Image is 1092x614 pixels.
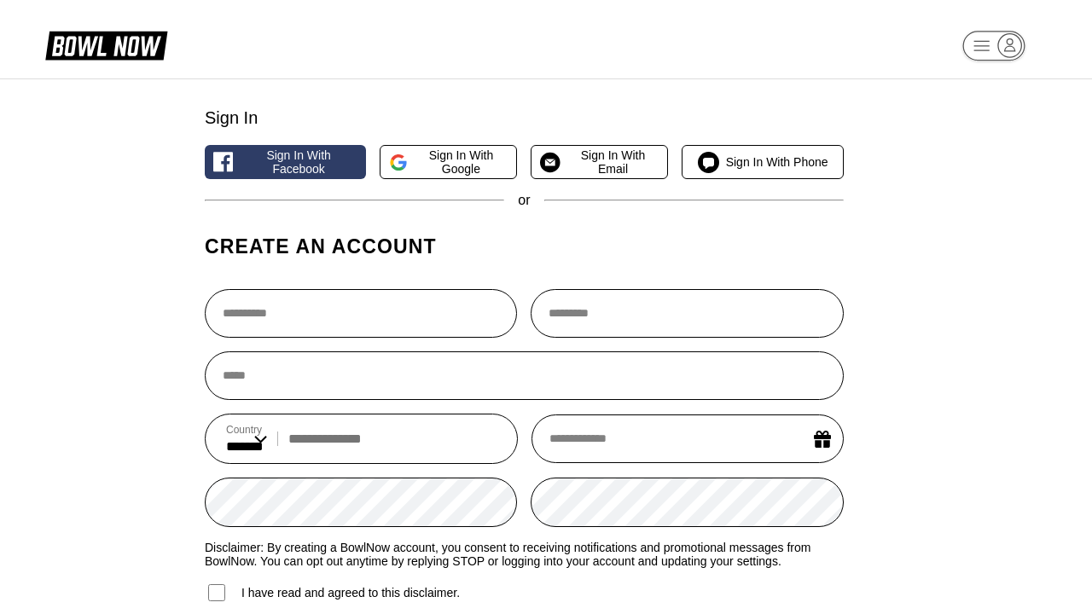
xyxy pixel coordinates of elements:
[226,424,267,436] label: Country
[205,541,844,568] label: Disclaimer: By creating a BowlNow account, you consent to receiving notifications and promotional...
[531,145,668,179] button: Sign in with Email
[205,193,844,208] div: or
[208,584,225,601] input: I have read and agreed to this disclaimer.
[205,582,460,604] label: I have read and agreed to this disclaimer.
[682,145,843,179] button: Sign in with Phone
[205,108,844,128] div: Sign In
[380,145,517,179] button: Sign in with Google
[205,145,366,179] button: Sign in with Facebook
[240,148,357,176] span: Sign in with Facebook
[205,235,844,258] h1: Create an account
[726,155,828,169] span: Sign in with Phone
[567,148,659,176] span: Sign in with Email
[415,148,508,176] span: Sign in with Google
